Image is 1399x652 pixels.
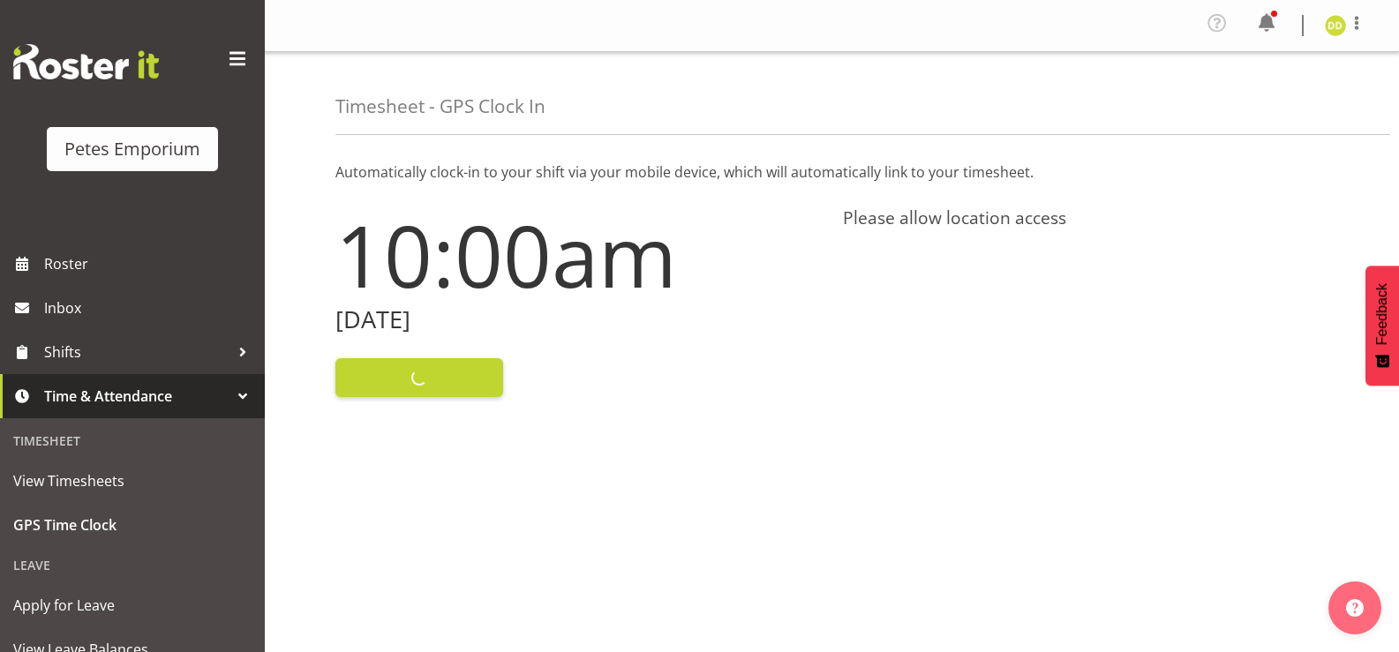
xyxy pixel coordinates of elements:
[13,592,252,618] span: Apply for Leave
[335,306,822,333] h2: [DATE]
[1346,599,1364,617] img: help-xxl-2.png
[64,136,200,162] div: Petes Emporium
[843,207,1329,229] h4: Please allow location access
[335,161,1328,183] p: Automatically clock-in to your shift via your mobile device, which will automatically link to you...
[335,96,545,116] h4: Timesheet - GPS Clock In
[4,459,260,503] a: View Timesheets
[44,383,229,409] span: Time & Attendance
[44,251,256,277] span: Roster
[1374,283,1390,345] span: Feedback
[4,583,260,627] a: Apply for Leave
[44,295,256,321] span: Inbox
[1365,266,1399,386] button: Feedback - Show survey
[13,44,159,79] img: Rosterit website logo
[44,339,229,365] span: Shifts
[4,423,260,459] div: Timesheet
[13,468,252,494] span: View Timesheets
[335,207,822,303] h1: 10:00am
[4,547,260,583] div: Leave
[13,512,252,538] span: GPS Time Clock
[1325,15,1346,36] img: danielle-donselaar8920.jpg
[4,503,260,547] a: GPS Time Clock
